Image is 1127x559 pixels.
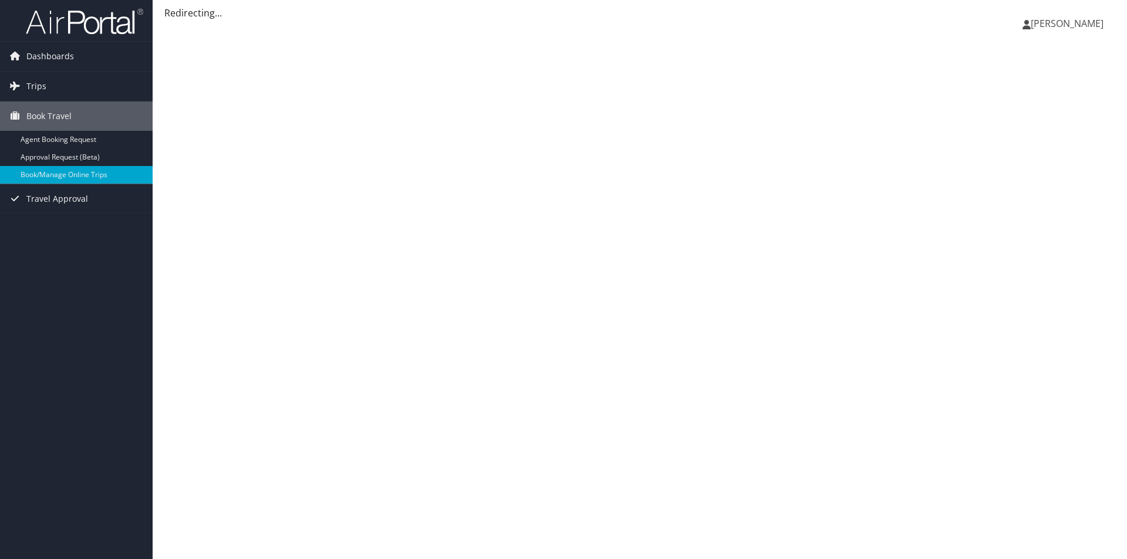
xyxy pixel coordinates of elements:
[164,6,1115,20] div: Redirecting...
[26,184,88,214] span: Travel Approval
[1023,6,1115,41] a: [PERSON_NAME]
[26,42,74,71] span: Dashboards
[26,72,46,101] span: Trips
[1031,17,1104,30] span: [PERSON_NAME]
[26,8,143,35] img: airportal-logo.png
[26,101,72,131] span: Book Travel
